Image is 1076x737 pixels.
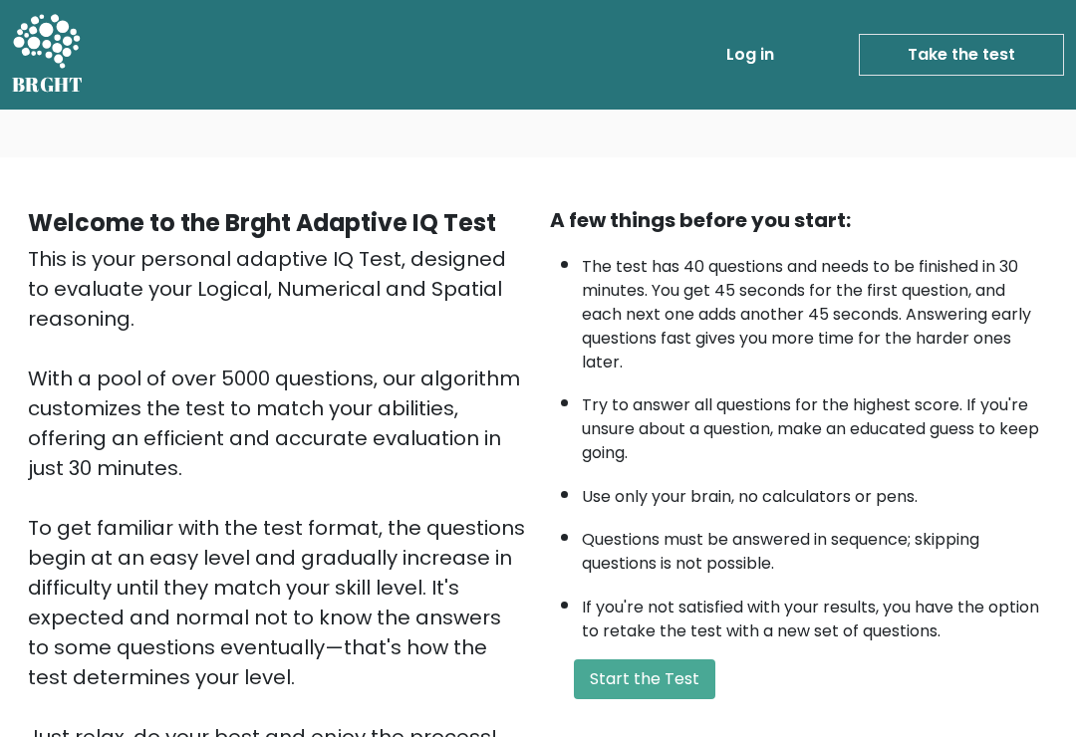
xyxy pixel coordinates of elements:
[12,73,84,97] h5: BRGHT
[582,245,1048,374] li: The test has 40 questions and needs to be finished in 30 minutes. You get 45 seconds for the firs...
[28,206,496,239] b: Welcome to the Brght Adaptive IQ Test
[582,383,1048,465] li: Try to answer all questions for the highest score. If you're unsure about a question, make an edu...
[574,659,715,699] button: Start the Test
[550,205,1048,235] div: A few things before you start:
[718,35,782,75] a: Log in
[582,518,1048,576] li: Questions must be answered in sequence; skipping questions is not possible.
[859,34,1064,76] a: Take the test
[582,586,1048,643] li: If you're not satisfied with your results, you have the option to retake the test with a new set ...
[12,8,84,102] a: BRGHT
[582,475,1048,509] li: Use only your brain, no calculators or pens.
